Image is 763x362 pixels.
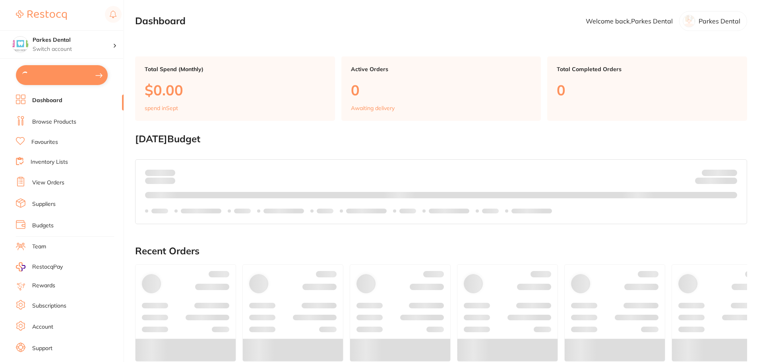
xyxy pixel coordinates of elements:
p: 0 [557,82,738,98]
p: Total Completed Orders [557,66,738,72]
p: Active Orders [351,66,532,72]
a: Rewards [32,282,55,290]
a: Total Completed Orders0 [547,56,747,121]
strong: $0.00 [161,169,175,176]
h4: Parkes Dental [33,36,113,44]
p: Budget: [702,169,737,176]
p: $0.00 [145,82,325,98]
p: Remaining: [695,176,737,186]
a: Dashboard [32,97,62,105]
a: View Orders [32,179,64,187]
p: Labels extended [181,208,221,214]
img: Restocq Logo [16,10,67,20]
h2: [DATE] Budget [135,134,747,145]
p: Labels [482,208,499,214]
a: Browse Products [32,118,76,126]
p: Labels extended [511,208,552,214]
p: Labels [317,208,333,214]
p: Labels extended [263,208,304,214]
a: Support [32,345,52,352]
a: RestocqPay [16,262,63,271]
h2: Recent Orders [135,246,747,257]
p: Switch account [33,45,113,53]
p: Labels extended [429,208,469,214]
p: Total Spend (Monthly) [145,66,325,72]
img: RestocqPay [16,262,25,271]
a: Inventory Lists [31,158,68,166]
strong: $0.00 [723,179,737,186]
a: Team [32,243,46,251]
a: Account [32,323,53,331]
a: Favourites [31,138,58,146]
a: Total Spend (Monthly)$0.00spend inSept [135,56,335,121]
span: RestocqPay [32,263,63,271]
p: spend in Sept [145,105,178,111]
p: month [145,176,175,186]
p: Labels extended [346,208,387,214]
p: Labels [234,208,251,214]
a: Suppliers [32,200,56,208]
a: Subscriptions [32,302,66,310]
p: Labels [151,208,168,214]
a: Budgets [32,222,54,230]
a: Restocq Logo [16,6,67,24]
h2: Dashboard [135,15,186,27]
p: Awaiting delivery [351,105,395,111]
p: Spent: [145,169,175,176]
p: 0 [351,82,532,98]
img: Parkes Dental [12,37,28,52]
strong: $NaN [722,169,737,176]
a: Active Orders0Awaiting delivery [341,56,541,121]
p: Labels [399,208,416,214]
p: Welcome back, Parkes Dental [586,17,673,25]
p: Parkes Dental [699,17,740,25]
